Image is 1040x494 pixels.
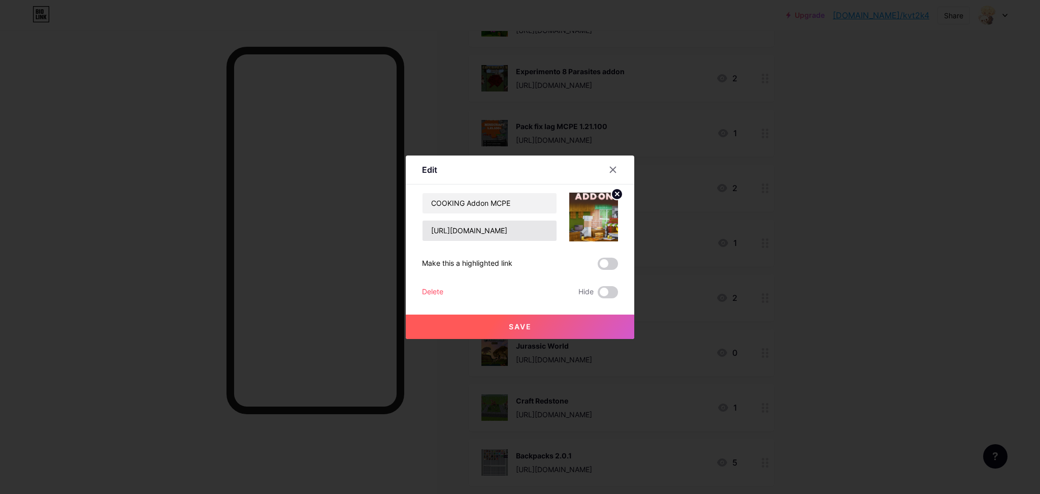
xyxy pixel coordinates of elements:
span: Save [509,322,532,331]
input: Title [422,193,557,213]
div: Delete [422,286,443,298]
div: Make this a highlighted link [422,258,512,270]
div: Edit [422,164,437,176]
img: link_thumbnail [569,193,618,241]
span: Hide [578,286,594,298]
button: Save [406,315,634,339]
input: URL [422,221,557,241]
